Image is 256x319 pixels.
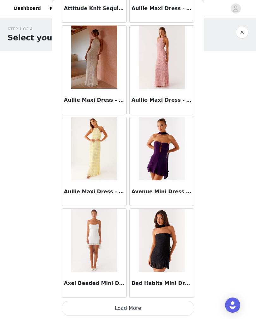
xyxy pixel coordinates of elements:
[225,298,240,313] div: Open Intercom Messenger
[71,209,117,272] img: Axel Beaded Mini Dress - White
[139,209,185,272] img: Bad Habits Mini Dress - Black
[131,188,192,196] h3: Avenue Mini Dress - Plum
[139,117,185,180] img: Avenue Mini Dress - Plum
[131,280,192,287] h3: Bad Habits Mini Dress - Black
[131,5,192,12] h3: Aullie Maxi Dress - Blue
[131,96,192,104] h3: Aullie Maxi Dress - Pink
[8,26,88,32] div: STEP 1 OF 4
[64,188,125,196] h3: Aullie Maxi Dress - Yellow
[10,1,45,15] a: Dashboard
[8,32,88,44] h1: Select your styles!
[233,3,239,14] div: avatar
[46,1,77,15] a: Networks
[64,96,125,104] h3: Aullie Maxi Dress - Ivory
[64,5,125,12] h3: Attitude Knit Sequin Maxi Dress - Iridescent Pink
[64,280,125,287] h3: Axel Beaded Mini Dress - White
[139,26,185,89] img: Aullie Maxi Dress - Pink
[71,117,117,180] img: Aullie Maxi Dress - Yellow
[62,301,194,316] button: Load More
[71,26,117,89] img: Aullie Maxi Dress - Ivory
